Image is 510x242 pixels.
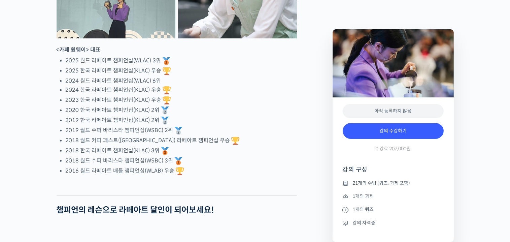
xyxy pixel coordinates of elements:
img: 🏆 [176,167,184,175]
li: 2018 한국 라떼아트 챔피언십(KLAC) 3위 [66,146,297,156]
span: 대화 [62,196,70,202]
div: 아직 등록하지 않음 [343,104,444,118]
li: 21개의 수업 (퀴즈, 과제 포함) [343,179,444,187]
a: 강의 수강하기 [343,123,444,139]
li: 2025 월드 라떼아트 챔피언십(WLAC) 3위 [66,56,297,66]
a: 홈 [2,186,44,203]
img: 🏆 [163,86,171,94]
img: 🥈 [161,117,169,125]
span: 수강료 207,000원 [375,146,411,152]
li: 2019 한국 라떼아트 챔피언십(KLAC) 2위 [66,116,297,126]
li: 2018 월드 수퍼 바리스타 챔피언십(WSBC) 3위 [66,156,297,166]
span: 홈 [21,196,25,202]
li: 2018 월드 커피 페스트([GEOGRAPHIC_DATA]) 라떼아트 챔피언십 우승 [66,136,297,146]
li: 2019 월드 수퍼 바리스타 챔피언십(WSBC) 2위 [66,126,297,136]
strong: <카페 원웨이> 대표 [57,46,101,53]
a: 대화 [44,186,87,203]
li: 2024 월드 라떼아트 챔피언십(WLAC) 6위 [66,76,297,85]
li: 1개의 과제 [343,192,444,200]
strong: 챔피언의 레슨으로 라떼아트 달인이 되어보세요! [57,205,214,215]
img: 🏆 [163,96,171,104]
img: 🥉 [174,157,182,165]
li: 2023 한국 라떼아트 챔피언십(KLAC) 우승 [66,95,297,105]
h4: 강의 구성 [343,165,444,179]
img: 🥈 [161,107,169,115]
li: 2024 한국 라떼아트 챔피언십(KLAC) 우승 [66,85,297,95]
li: 강의 자격증 [343,219,444,227]
img: 🏆 [163,67,171,75]
li: 2025 한국 라떼아트 챔피언십(KLAC) 우승 [66,66,297,76]
span: 설정 [104,196,112,202]
img: 🥉 [162,57,170,65]
li: 2020 한국 라떼아트 챔피언십(KLAC) 2위 [66,105,297,116]
img: 🥉 [161,147,169,155]
a: 설정 [87,186,129,203]
li: 2016 월드 라떼아트 배틀 챔피언십(WLAB) 우승 [66,166,297,176]
li: 1개의 퀴즈 [343,206,444,214]
img: 🥈 [174,127,182,135]
img: 🏆 [231,137,239,145]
